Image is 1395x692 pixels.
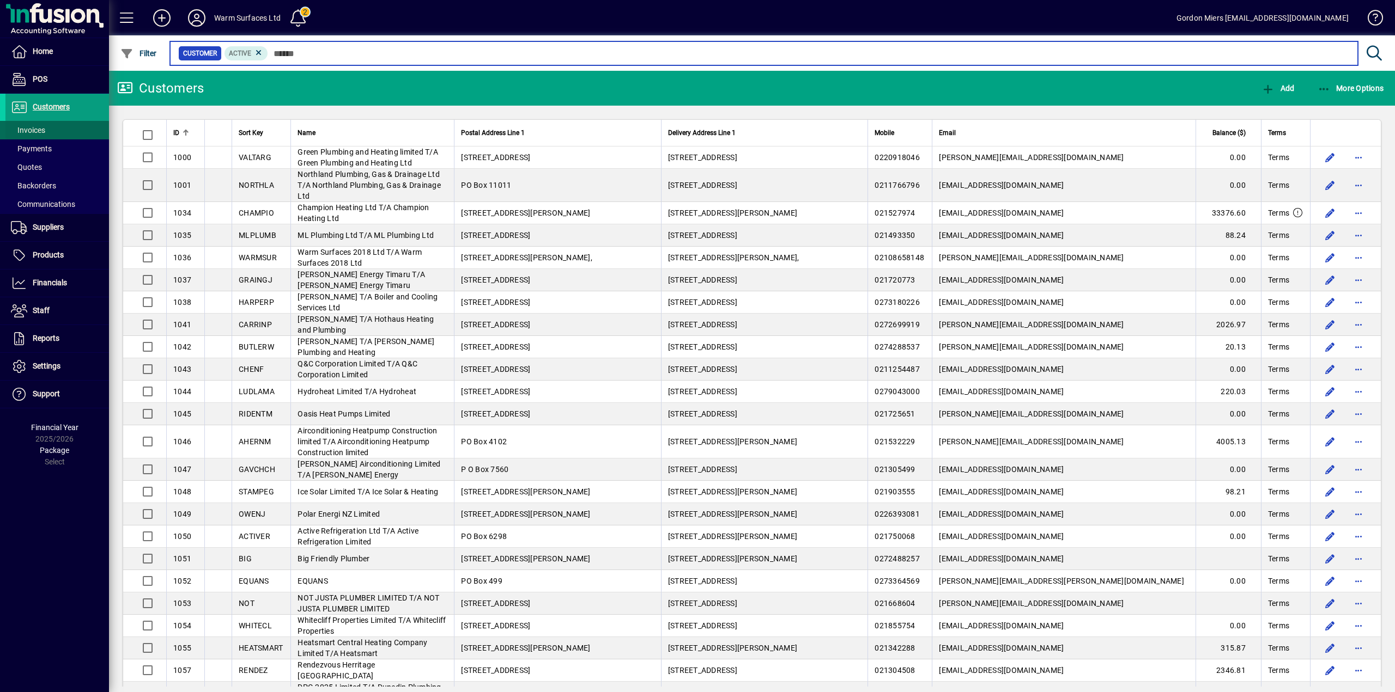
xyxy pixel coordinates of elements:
span: [STREET_ADDRESS][PERSON_NAME] [668,510,797,518]
span: VALTARG [239,153,271,162]
span: [EMAIL_ADDRESS][DOMAIN_NAME] [939,365,1064,373]
button: Edit [1321,149,1339,166]
span: ML Plumbing Ltd T/A ML Plumbing Ltd [298,231,434,240]
span: [STREET_ADDRESS] [461,320,530,329]
button: Edit [1321,461,1339,478]
span: 0272488257 [875,554,920,563]
span: [PERSON_NAME][EMAIL_ADDRESS][DOMAIN_NAME] [939,253,1124,262]
button: Edit [1321,271,1339,289]
a: Suppliers [5,214,109,241]
span: [STREET_ADDRESS] [668,181,737,189]
span: HARPERP [239,298,274,307]
span: Quotes [11,163,42,172]
a: Invoices [5,121,109,139]
span: 1036 [173,253,191,262]
td: 4005.13 [1196,425,1261,458]
span: 1000 [173,153,191,162]
span: ID [173,127,179,139]
span: Invoices [11,126,45,134]
span: Add [1261,84,1294,93]
td: 0.00 [1196,403,1261,425]
td: 315.87 [1196,637,1261,659]
span: POS [33,75,47,83]
span: 021305499 [875,465,915,474]
div: Mobile [875,127,925,139]
span: 1055 [173,644,191,652]
td: 33376.60 [1196,202,1261,224]
span: [STREET_ADDRESS] [668,320,737,329]
span: [STREET_ADDRESS][PERSON_NAME], [461,253,592,262]
span: [STREET_ADDRESS][PERSON_NAME], [668,253,799,262]
span: 0211766796 [875,181,920,189]
span: [EMAIL_ADDRESS][DOMAIN_NAME] [939,209,1064,217]
span: [STREET_ADDRESS] [668,387,737,396]
span: Payments [11,144,52,153]
span: 1046 [173,437,191,446]
span: Terms [1268,486,1289,497]
button: More options [1350,461,1367,478]
span: Package [40,446,69,455]
span: 0274288537 [875,342,920,351]
span: Products [33,250,64,259]
span: 0279043000 [875,387,920,396]
button: Edit [1321,249,1339,266]
span: Terms [1268,319,1289,330]
div: Email [939,127,1189,139]
a: Reports [5,325,109,352]
span: Active Refrigeration Ltd T/A Active Refrigeration Limited [298,526,418,546]
span: [STREET_ADDRESS] [461,599,530,608]
span: 021750068 [875,532,915,541]
span: [EMAIL_ADDRESS][DOMAIN_NAME] [939,465,1064,474]
a: Quotes [5,158,109,176]
button: Profile [179,8,214,28]
span: [STREET_ADDRESS] [461,621,530,630]
span: [STREET_ADDRESS] [668,599,737,608]
button: Edit [1321,433,1339,450]
span: 0273180226 [875,298,920,307]
a: Home [5,38,109,65]
span: Customers [33,102,70,111]
span: [STREET_ADDRESS][PERSON_NAME] [668,644,797,652]
button: More options [1350,639,1367,657]
button: Edit [1321,505,1339,523]
span: [PERSON_NAME][EMAIL_ADDRESS][DOMAIN_NAME] [939,599,1124,608]
td: 0.00 [1196,615,1261,637]
span: Heatsmart Central Heating Company Limited T/A Heatsmart [298,638,427,658]
span: [STREET_ADDRESS] [668,365,737,373]
span: [EMAIL_ADDRESS][DOMAIN_NAME] [939,621,1064,630]
button: More options [1350,483,1367,500]
button: More options [1350,338,1367,356]
span: Terms [1268,436,1289,447]
span: Customer [183,48,217,59]
span: 021527974 [875,209,915,217]
span: HEATSMART [239,644,283,652]
button: More options [1350,550,1367,567]
span: Warm Surfaces 2018 Ltd T/A Warm Surfaces 2018 Ltd [298,248,422,267]
span: Hydroheat Limited T/A Hydroheat [298,387,416,396]
td: 20.13 [1196,336,1261,358]
span: Big Friendly Plumber [298,554,369,563]
span: [PERSON_NAME][EMAIL_ADDRESS][DOMAIN_NAME] [939,342,1124,351]
span: CHENF [239,365,264,373]
button: Edit [1321,572,1339,590]
span: Terms [1268,464,1289,475]
span: [STREET_ADDRESS][PERSON_NAME] [461,554,590,563]
span: 1049 [173,510,191,518]
button: Edit [1321,360,1339,378]
button: More options [1350,617,1367,634]
span: Communications [11,200,75,209]
button: More options [1350,528,1367,545]
td: 0.00 [1196,269,1261,291]
span: Balance ($) [1212,127,1246,139]
button: Add [1259,78,1297,98]
span: Green Plumbing and Heating limited T/A Green Plumbing and Heating Ltd [298,148,438,167]
span: Airconditioning Heatpump Construction limited T/A Airconditioning Heatpump Construction limited [298,426,437,457]
span: [STREET_ADDRESS] [668,577,737,585]
span: [STREET_ADDRESS][PERSON_NAME] [668,554,797,563]
span: PO Box 4102 [461,437,507,446]
span: Delivery Address Line 1 [668,127,736,139]
span: WHITECL [239,621,272,630]
div: Gordon Miers [EMAIL_ADDRESS][DOMAIN_NAME] [1176,9,1349,27]
td: 0.00 [1196,247,1261,269]
button: Edit [1321,528,1339,545]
